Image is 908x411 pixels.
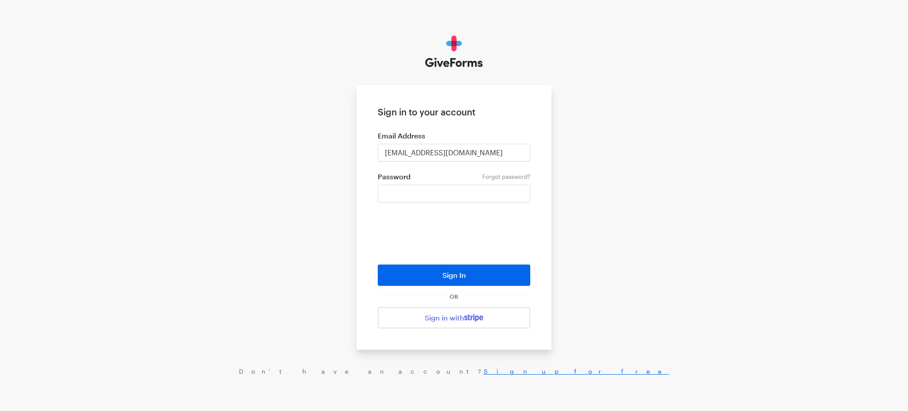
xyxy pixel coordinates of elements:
img: GiveForms [425,36,483,67]
label: Password [378,172,530,181]
label: Email Address [378,131,530,140]
div: Don’t have an account? [9,368,899,375]
h1: Sign in to your account [378,107,530,117]
a: Sign up for free [484,368,669,375]
a: Forgot password? [482,173,530,180]
iframe: reCAPTCHA [387,216,521,250]
a: Sign in with [378,307,530,328]
img: stripe-07469f1003232ad58a8838275b02f7af1ac9ba95304e10fa954b414cd571f63b.svg [464,314,483,322]
span: OR [448,293,460,300]
button: Sign In [378,265,530,286]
